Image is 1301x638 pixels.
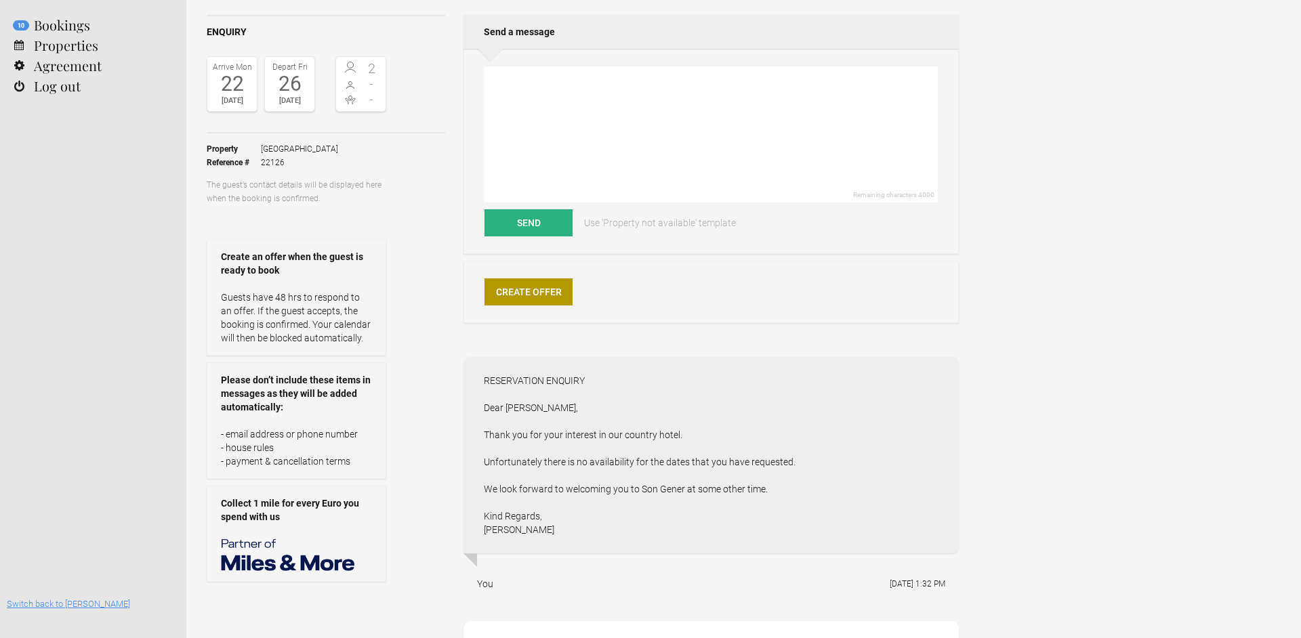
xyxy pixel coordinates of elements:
[207,178,386,205] p: The guest’s contact details will be displayed here when the booking is confirmed.
[361,77,383,91] span: -
[268,74,311,94] div: 26
[268,60,311,74] div: Depart Fri
[890,579,945,589] flynt-date-display: [DATE] 1:32 PM
[221,291,372,345] p: Guests have 48 hrs to respond to an offer. If the guest accepts, the booking is confirmed. Your c...
[268,94,311,108] div: [DATE]
[211,74,253,94] div: 22
[7,599,130,609] a: Switch back to [PERSON_NAME]
[221,537,356,571] img: Miles & More
[484,209,573,236] button: Send
[211,94,253,108] div: [DATE]
[484,278,573,305] a: Create Offer
[261,142,338,156] span: [GEOGRAPHIC_DATA]
[221,427,372,468] p: - email address or phone number - house rules - payment & cancellation terms
[477,577,493,591] div: You
[221,496,372,524] strong: Collect 1 mile for every Euro you spend with us
[361,62,383,75] span: 2
[261,156,338,169] span: 22126
[361,93,383,106] span: -
[463,357,959,553] div: RESERVATION ENQUIRY Dear [PERSON_NAME], Thank you for your interest in our country hotel. Unfortu...
[207,25,445,39] h2: Enquiry
[211,60,253,74] div: Arrive Mon
[207,142,261,156] strong: Property
[221,250,372,277] strong: Create an offer when the guest is ready to book
[575,209,745,236] a: Use 'Property not available' template
[207,156,261,169] strong: Reference #
[221,373,372,414] strong: Please don’t include these items in messages as they will be added automatically:
[463,15,959,49] h2: Send a message
[13,20,29,30] flynt-notification-badge: 10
